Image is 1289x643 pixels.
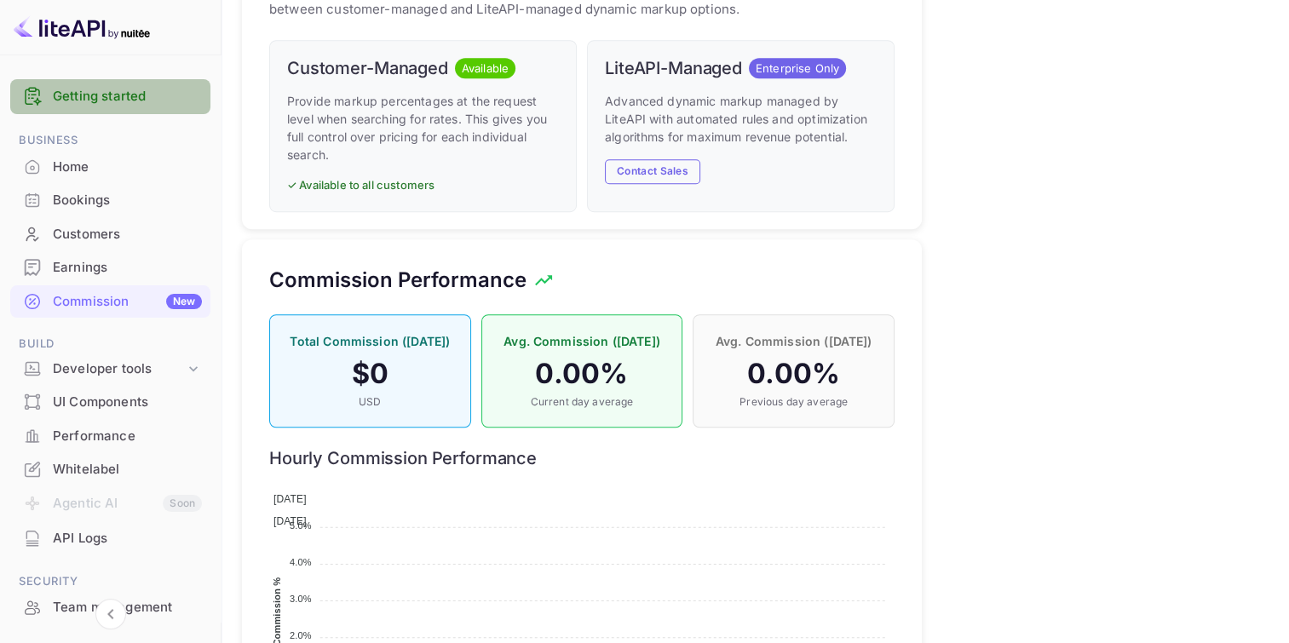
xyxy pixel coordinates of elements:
[711,332,877,350] p: Avg. Commission ([DATE])
[499,332,665,350] p: Avg. Commission ([DATE])
[711,357,877,391] h4: 0.00 %
[53,427,202,446] div: Performance
[10,386,210,417] a: UI Components
[10,218,210,250] a: Customers
[10,572,210,591] span: Security
[10,453,210,485] a: Whitelabel
[10,591,210,623] a: Team management
[53,460,202,479] div: Whitelabel
[10,285,210,319] div: CommissionNew
[10,591,210,624] div: Team management
[605,159,700,184] button: Contact Sales
[53,158,202,177] div: Home
[269,267,527,294] h5: Commission Performance
[10,218,210,251] div: Customers
[10,151,210,184] div: Home
[166,294,202,309] div: New
[53,598,202,617] div: Team management
[290,594,312,604] tspan: 3.0%
[10,251,210,283] a: Earnings
[290,556,312,566] tspan: 4.0%
[10,335,210,353] span: Build
[10,453,210,486] div: Whitelabel
[53,191,202,210] div: Bookings
[287,357,453,391] h4: $ 0
[10,285,210,317] a: CommissionNew
[269,448,895,468] h6: Hourly Commission Performance
[10,354,210,384] div: Developer tools
[273,493,307,505] span: [DATE]
[290,630,312,640] tspan: 2.0%
[10,386,210,419] div: UI Components
[499,357,665,391] h4: 0.00 %
[10,131,210,150] span: Business
[10,251,210,284] div: Earnings
[10,184,210,217] div: Bookings
[499,394,665,410] p: Current day average
[605,92,877,146] p: Advanced dynamic markup managed by LiteAPI with automated rules and optimization algorithms for m...
[711,394,877,410] p: Previous day average
[53,359,185,379] div: Developer tools
[455,60,515,78] span: Available
[10,420,210,453] div: Performance
[287,332,453,350] p: Total Commission ([DATE])
[287,394,453,410] p: USD
[10,522,210,555] div: API Logs
[53,258,202,278] div: Earnings
[53,529,202,548] div: API Logs
[53,393,202,412] div: UI Components
[287,92,559,164] p: Provide markup percentages at the request level when searching for rates. This gives you full con...
[749,60,846,78] span: Enterprise Only
[10,184,210,215] a: Bookings
[290,520,312,530] tspan: 5.0%
[10,151,210,182] a: Home
[287,58,448,78] h6: Customer-Managed
[53,225,202,244] div: Customers
[10,420,210,451] a: Performance
[53,292,202,312] div: Commission
[95,599,126,629] button: Collapse navigation
[53,87,202,106] a: Getting started
[605,58,742,78] h6: LiteAPI-Managed
[10,79,210,114] div: Getting started
[287,177,559,194] p: ✓ Available to all customers
[14,14,150,41] img: LiteAPI logo
[10,522,210,554] a: API Logs
[273,515,307,527] span: [DATE]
